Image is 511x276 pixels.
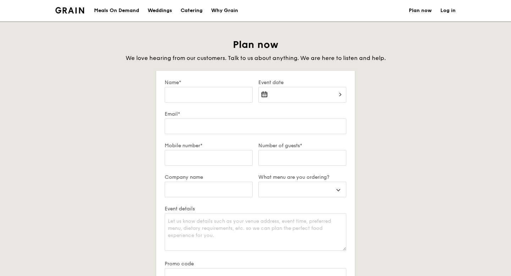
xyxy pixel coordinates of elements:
label: Name* [165,79,253,85]
img: Grain [55,7,84,13]
label: Number of guests* [258,143,346,149]
span: Plan now [233,39,279,51]
label: Email* [165,111,346,117]
label: Promo code [165,261,346,267]
textarea: Let us know details such as your venue address, event time, preferred menu, dietary requirements,... [165,213,346,251]
label: Event details [165,206,346,212]
label: Company name [165,174,253,180]
label: Event date [258,79,346,85]
a: Logotype [55,7,84,13]
span: We love hearing from our customers. Talk to us about anything. We are here to listen and help. [126,55,386,61]
label: Mobile number* [165,143,253,149]
label: What menu are you ordering? [258,174,346,180]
